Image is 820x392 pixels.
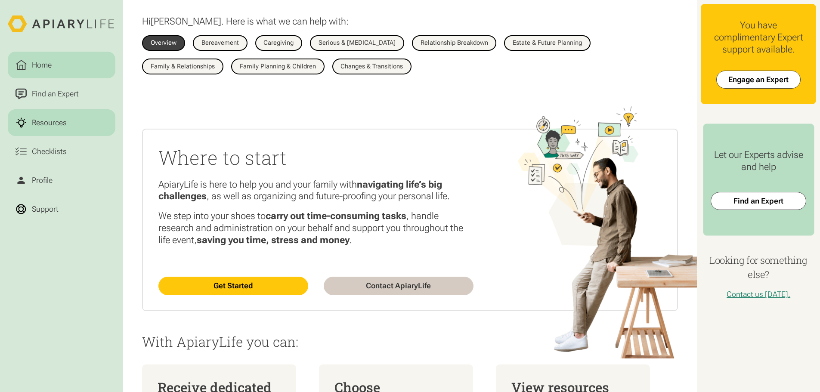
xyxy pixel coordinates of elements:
a: Bereavement [193,35,248,51]
a: Overview [142,35,185,51]
a: Profile [8,167,115,194]
a: Engage an Expert [716,71,801,89]
div: Checklists [30,146,68,157]
a: Find an Expert [711,192,806,210]
h4: Looking for something else? [701,253,816,282]
a: Get Started [158,277,308,295]
div: Family & Relationships [151,63,215,70]
div: Caregiving [263,40,294,46]
a: Relationship Breakdown [412,35,497,51]
a: Find an Expert [8,80,115,108]
a: Family Planning & Children [231,59,325,74]
h2: Where to start [158,145,473,170]
div: Bereavement [201,40,239,46]
div: Estate & Future Planning [513,40,582,46]
strong: carry out time-consuming tasks [266,210,406,221]
div: Changes & Transitions [340,63,403,70]
div: Support [30,204,60,215]
strong: saving you time, stress and money [197,234,350,245]
a: Estate & Future Planning [504,35,591,51]
a: Resources [8,109,115,136]
a: Checklists [8,138,115,165]
p: ApiaryLife is here to help you and your family with , as well as organizing and future-proofing y... [158,179,473,203]
p: Hi . Here is what we can help with: [142,15,349,28]
p: We step into your shoes to , handle research and administration on your behalf and support you th... [158,210,473,246]
a: Family & Relationships [142,59,223,74]
a: Contact us [DATE]. [727,290,790,299]
div: Let our Experts advise and help [711,149,806,173]
a: Serious & [MEDICAL_DATA] [310,35,404,51]
a: Caregiving [255,35,303,51]
a: Support [8,196,115,223]
a: Changes & Transitions [332,59,412,74]
div: Find an Expert [30,88,80,100]
a: Home [8,52,115,79]
div: Home [30,59,53,71]
div: Resources [30,117,68,129]
a: Contact ApiaryLife [324,277,473,295]
strong: navigating life’s big challenges [158,179,442,202]
div: Relationship Breakdown [421,40,488,46]
div: Profile [30,175,54,186]
div: Serious & [MEDICAL_DATA] [319,40,396,46]
div: You have complimentary Expert support available. [709,19,808,56]
div: Family Planning & Children [240,63,316,70]
span: [PERSON_NAME] [151,15,221,27]
p: With ApiaryLife you can: [142,334,678,349]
